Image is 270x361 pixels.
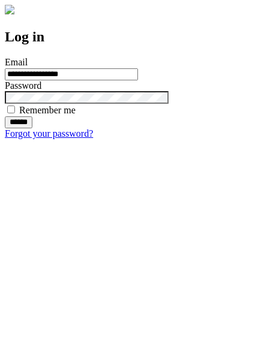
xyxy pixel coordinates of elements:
[5,57,28,67] label: Email
[5,128,93,139] a: Forgot your password?
[5,29,265,45] h2: Log in
[5,80,41,91] label: Password
[5,5,14,14] img: logo-4e3dc11c47720685a147b03b5a06dd966a58ff35d612b21f08c02c0306f2b779.png
[19,105,76,115] label: Remember me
